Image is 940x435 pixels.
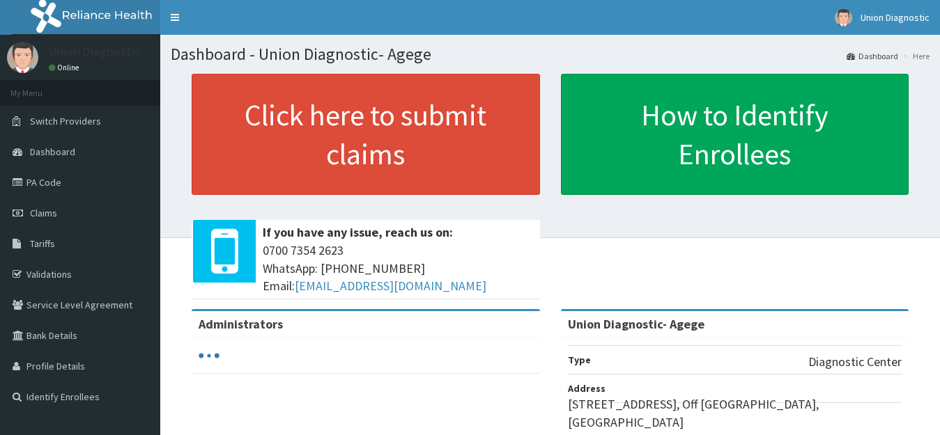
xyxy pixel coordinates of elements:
[568,316,704,332] strong: Union Diagnostic- Agege
[561,74,909,195] a: How to Identify Enrollees
[7,42,38,73] img: User Image
[568,354,591,366] b: Type
[835,9,852,26] img: User Image
[568,382,606,395] b: Address
[171,45,930,63] h1: Dashboard - Union Diagnostic- Agege
[192,74,540,195] a: Click here to submit claims
[30,145,75,158] span: Dashboard
[263,224,453,240] b: If you have any issue, reach us on:
[199,345,219,366] svg: audio-loading
[30,115,101,127] span: Switch Providers
[263,242,533,295] span: 0700 7354 2623 WhatsApp: [PHONE_NUMBER] Email:
[295,278,486,294] a: [EMAIL_ADDRESS][DOMAIN_NAME]
[861,11,930,24] span: Union Diagnostic
[199,316,283,332] b: Administrators
[30,207,57,219] span: Claims
[49,45,141,58] p: Union Diagnostic
[568,395,902,431] p: [STREET_ADDRESS], Off [GEOGRAPHIC_DATA],[GEOGRAPHIC_DATA]
[49,63,82,72] a: Online
[808,353,902,371] p: Diagnostic Center
[847,50,898,62] a: Dashboard
[900,50,930,62] li: Here
[30,237,55,250] span: Tariffs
